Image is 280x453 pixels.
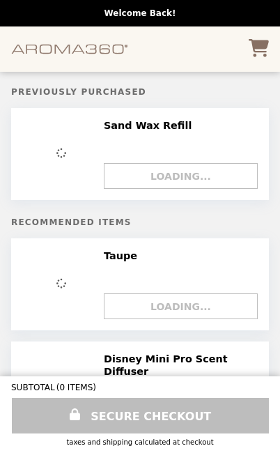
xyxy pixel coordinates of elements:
[56,383,96,392] span: ( 0 ITEMS )
[104,119,197,132] h2: Sand Wax Refill
[104,8,176,18] p: Welcome Back!
[11,438,269,446] div: Taxes and Shipping calculated at checkout
[11,87,269,97] h5: Previously Purchased
[11,383,56,392] span: SUBTOTAL
[11,35,128,63] img: Brand Logo
[104,249,143,262] h2: Taupe
[11,217,269,227] h5: Recommended Items
[104,353,256,378] h2: Disney Mini Pro Scent Diffuser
